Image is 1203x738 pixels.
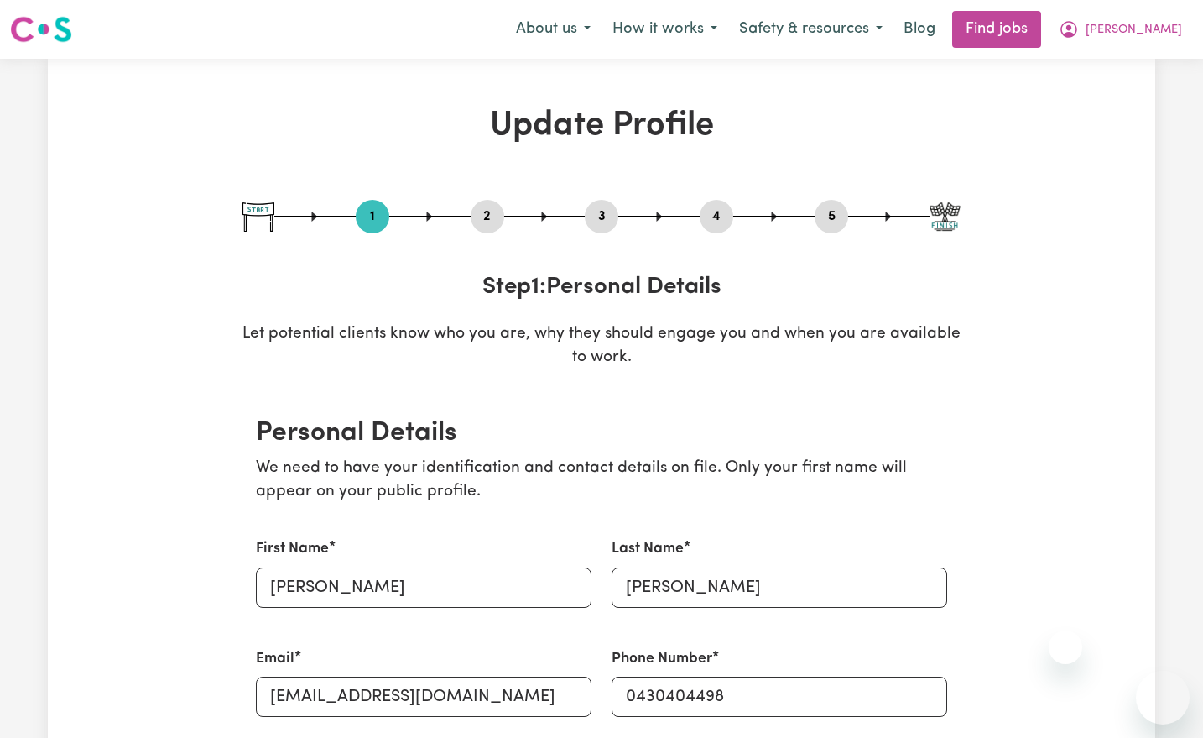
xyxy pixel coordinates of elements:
[242,274,961,302] h3: Step 1 : Personal Details
[1086,21,1182,39] span: [PERSON_NAME]
[256,417,947,449] h2: Personal Details
[256,457,947,505] p: We need to have your identification and contact details on file. Only your first name will appear...
[256,538,329,560] label: First Name
[256,648,294,670] label: Email
[505,12,601,47] button: About us
[893,11,945,48] a: Blog
[612,538,684,560] label: Last Name
[471,206,504,228] button: Go to step 2
[1048,12,1193,47] button: My Account
[728,12,893,47] button: Safety & resources
[10,10,72,49] a: Careseekers logo
[242,322,961,371] p: Let potential clients know who you are, why they should engage you and when you are available to ...
[242,106,961,146] h1: Update Profile
[612,648,712,670] label: Phone Number
[815,206,848,228] button: Go to step 5
[601,12,728,47] button: How it works
[585,206,618,228] button: Go to step 3
[10,14,72,44] img: Careseekers logo
[356,206,389,228] button: Go to step 1
[952,11,1041,48] a: Find jobs
[1136,671,1190,725] iframe: Button to launch messaging window
[1049,631,1082,664] iframe: Close message
[700,206,733,228] button: Go to step 4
